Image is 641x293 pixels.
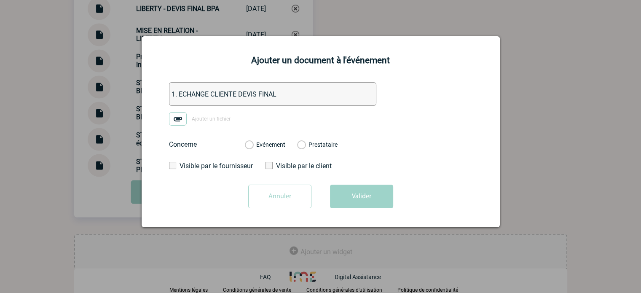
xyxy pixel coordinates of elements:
[192,116,231,122] span: Ajouter un fichier
[169,82,376,106] input: Désignation
[169,162,247,170] label: Visible par le fournisseur
[169,140,236,148] label: Concerne
[245,141,253,149] label: Evénement
[152,55,489,65] h2: Ajouter un document à l'événement
[330,185,393,208] button: Valider
[297,141,305,149] label: Prestataire
[266,162,343,170] label: Visible par le client
[248,185,311,208] input: Annuler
